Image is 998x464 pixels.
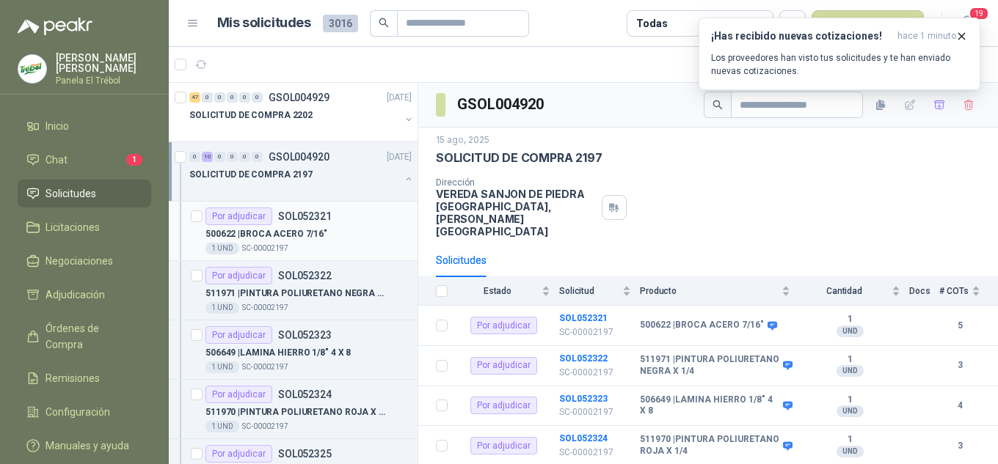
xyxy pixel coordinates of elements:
div: UND [837,405,864,417]
a: SOL052321 [559,313,608,323]
a: Negociaciones [18,247,151,275]
span: Inicio [45,118,69,134]
span: 1 [126,154,142,166]
a: Adjudicación [18,281,151,309]
p: SC-00002197 [242,421,288,432]
a: SOL052323 [559,394,608,404]
p: SC-00002197 [559,446,631,460]
div: 0 [227,92,238,103]
p: SC-00002197 [559,405,631,419]
a: Por adjudicarSOL052323506649 |LAMINA HIERRO 1/8" 4 X 81 UNDSC-00002197 [169,320,418,380]
a: Por adjudicarSOL052324511970 |PINTURA POLIURETANO ROJA X 1/41 UNDSC-00002197 [169,380,418,439]
p: SOL052323 [278,330,332,340]
span: search [713,100,723,110]
p: [DATE] [387,150,412,164]
div: Por adjudicar [205,326,272,344]
a: Remisiones [18,364,151,392]
div: 0 [252,92,263,103]
div: 10 [202,152,213,162]
div: Por adjudicar [470,357,537,375]
a: Solicitudes [18,180,151,207]
a: Órdenes de Compra [18,314,151,358]
span: Solicitudes [45,185,96,202]
div: 0 [202,92,213,103]
span: Adjudicación [45,287,105,303]
div: Por adjudicar [470,317,537,334]
h1: Mis solicitudes [217,12,311,34]
div: 0 [189,152,200,162]
p: [DATE] [387,91,412,105]
p: SOLICITUD DE COMPRA 2202 [189,108,313,122]
b: 5 [939,319,980,333]
span: # COTs [939,286,969,296]
a: Por adjudicarSOL052321500622 |BROCA ACERO 7/16"1 UNDSC-00002197 [169,202,418,261]
p: VEREDA SANJON DE PIEDRA [GEOGRAPHIC_DATA] , [PERSON_NAME][GEOGRAPHIC_DATA] [436,188,596,237]
img: Company Logo [18,55,46,83]
a: Por adjudicarSOL052322511971 |PINTURA POLIURETANO NEGRA X 1/41 UNDSC-00002197 [169,261,418,320]
a: Licitaciones [18,213,151,241]
p: GSOL004920 [269,152,329,162]
span: Órdenes de Compra [45,320,137,353]
p: GSOL004929 [269,92,329,103]
a: SOL052324 [559,433,608,443]
div: 0 [252,152,263,162]
div: 1 UND [205,361,239,373]
div: 1 UND [205,302,239,314]
div: UND [837,325,864,337]
div: 0 [239,152,250,162]
div: 1 UND [205,421,239,432]
th: Cantidad [799,277,909,306]
div: 0 [227,152,238,162]
span: Remisiones [45,370,100,386]
p: SOLICITUD DE COMPRA 2197 [189,168,313,182]
b: 500622 | BROCA ACERO 7/16" [640,320,764,331]
h3: ¡Has recibido nuevas cotizaciones! [711,30,892,43]
p: SOLICITUD DE COMPRA 2197 [436,150,602,166]
span: 3016 [323,15,358,32]
div: Todas [636,15,667,32]
b: 3 [939,358,980,372]
a: 0 10 0 0 0 0 GSOL004920[DATE] SOLICITUD DE COMPRA 2197 [189,148,415,195]
p: SC-00002197 [242,361,288,373]
th: Solicitud [559,277,640,306]
th: # COTs [939,277,998,306]
b: 3 [939,439,980,453]
a: Configuración [18,398,151,426]
b: 511970 | PINTURA POLIURETANO ROJA X 1/4 [640,434,779,457]
p: SC-00002197 [559,325,631,339]
span: Licitaciones [45,219,100,235]
b: 506649 | LAMINA HIERRO 1/8" 4 X 8 [640,394,779,417]
span: Cantidad [799,286,889,296]
h3: GSOL004920 [457,93,546,116]
a: SOL052322 [559,353,608,364]
p: SC-00002197 [559,366,631,380]
p: SC-00002197 [242,243,288,254]
span: Solicitud [559,286,619,296]
div: 0 [214,92,225,103]
p: 511970 | PINTURA POLIURETANO ROJA X 1/4 [205,405,388,419]
img: Logo peakr [18,18,92,35]
p: 506649 | LAMINA HIERRO 1/8" 4 X 8 [205,346,351,360]
div: UND [837,365,864,377]
span: Manuales y ayuda [45,438,129,454]
p: [PERSON_NAME] [PERSON_NAME] [56,53,151,73]
p: SOL052321 [278,211,332,221]
a: Inicio [18,112,151,140]
p: Los proveedores han visto tus solicitudes y te han enviado nuevas cotizaciones. [711,51,968,78]
div: Por adjudicar [205,445,272,463]
th: Estado [456,277,559,306]
span: Chat [45,152,68,168]
p: Panela El Trébol [56,76,151,85]
div: Por adjudicar [205,267,272,284]
div: 0 [214,152,225,162]
div: Por adjudicar [205,207,272,225]
p: 511971 | PINTURA POLIURETANO NEGRA X 1/4 [205,287,388,301]
div: Por adjudicar [470,397,537,414]
button: 19 [954,10,980,37]
div: Solicitudes [436,252,487,268]
p: 500622 | BROCA ACERO 7/16" [205,227,327,241]
span: Producto [640,286,779,296]
span: Configuración [45,404,110,420]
